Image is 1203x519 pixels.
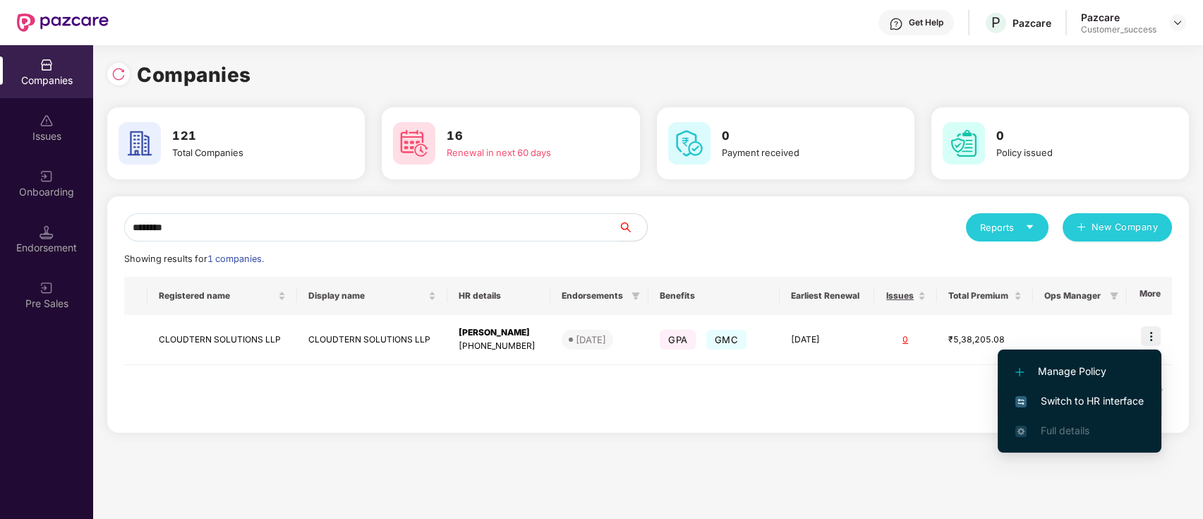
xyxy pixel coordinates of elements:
[1044,290,1104,302] span: Ops Manager
[447,145,600,160] div: Renewal in next 60 days
[1012,16,1051,30] div: Pazcare
[393,122,435,165] img: svg+xml;base64,PHN2ZyB4bWxucz0iaHR0cDovL3d3dy53My5vcmcvMjAwMC9zdmciIHdpZHRoPSI2MCIgaGVpZ2h0PSI2MC...
[668,122,711,165] img: svg+xml;base64,PHN2ZyB4bWxucz0iaHR0cDovL3d3dy53My5vcmcvMjAwMC9zdmciIHdpZHRoPSI2MCIgaGVpZ2h0PSI2MC...
[618,222,647,233] span: search
[1025,222,1034,232] span: caret-down
[618,213,648,241] button: search
[937,277,1034,315] th: Total Premium
[885,290,915,302] span: Issues
[1172,17,1183,28] img: svg+xml;base64,PHN2ZyBpZD0iRHJvcGRvd24tMzJ4MzIiIHhtbG5zPSJodHRwOi8vd3d3LnczLm9yZy8yMDAwL3N2ZyIgd2...
[576,333,606,347] div: [DATE]
[648,277,780,315] th: Benefits
[447,277,550,315] th: HR details
[943,122,985,165] img: svg+xml;base64,PHN2ZyB4bWxucz0iaHR0cDovL3d3dy53My5vcmcvMjAwMC9zdmciIHdpZHRoPSI2MCIgaGVpZ2h0PSI2MC...
[1063,213,1172,241] button: plusNew Company
[948,333,1022,347] div: ₹5,38,205.08
[119,122,161,165] img: svg+xml;base64,PHN2ZyB4bWxucz0iaHR0cDovL3d3dy53My5vcmcvMjAwMC9zdmciIHdpZHRoPSI2MCIgaGVpZ2h0PSI2MC...
[459,326,539,340] div: [PERSON_NAME]
[297,277,447,315] th: Display name
[1015,393,1144,409] span: Switch to HR interface
[159,290,275,302] span: Registered name
[706,330,746,350] span: GMC
[172,127,325,145] h3: 121
[147,315,297,365] td: CLOUDTERN SOLUTIONS LLP
[447,127,600,145] h3: 16
[111,67,126,81] img: svg+xml;base64,PHN2ZyBpZD0iUmVsb2FkLTMyeDMyIiB4bWxucz0iaHR0cDovL3d3dy53My5vcmcvMjAwMC9zdmciIHdpZH...
[172,145,325,160] div: Total Companies
[948,290,1012,302] span: Total Premium
[991,14,1001,31] span: P
[909,17,943,28] div: Get Help
[308,290,425,302] span: Display name
[137,59,251,90] h1: Companies
[1015,368,1024,376] img: svg+xml;base64,PHN2ZyB4bWxucz0iaHR0cDovL3d3dy53My5vcmcvMjAwMC9zdmciIHdpZHRoPSIxMi4yMDEiIGhlaWdodD...
[631,292,640,300] span: filter
[1081,11,1156,24] div: Pazcare
[980,220,1034,234] div: Reports
[996,127,1149,145] h3: 0
[297,315,447,365] td: CLOUDTERN SOLUTIONS LLP
[40,169,54,184] img: svg+xml;base64,PHN2ZyB3aWR0aD0iMjAiIGhlaWdodD0iMjAiIHZpZXdCb3g9IjAgMCAyMCAyMCIgZmlsbD0ibm9uZSIgeG...
[40,225,54,239] img: svg+xml;base64,PHN2ZyB3aWR0aD0iMTQuNSIgaGVpZ2h0PSIxNC41IiB2aWV3Qm94PSIwIDAgMTYgMTYiIGZpbGw9Im5vbm...
[17,13,109,32] img: New Pazcare Logo
[722,145,875,160] div: Payment received
[147,277,297,315] th: Registered name
[1110,292,1118,300] span: filter
[459,340,539,353] div: [PHONE_NUMBER]
[40,114,54,128] img: svg+xml;base64,PHN2ZyBpZD0iSXNzdWVzX2Rpc2FibGVkIiB4bWxucz0iaHR0cDovL3d3dy53My5vcmcvMjAwMC9zdmciIH...
[629,287,643,304] span: filter
[874,277,937,315] th: Issues
[1081,24,1156,35] div: Customer_success
[207,253,264,264] span: 1 companies.
[1041,424,1089,436] span: Full details
[780,315,874,365] td: [DATE]
[722,127,875,145] h3: 0
[885,333,926,347] div: 0
[562,290,627,302] span: Endorsements
[1127,277,1172,315] th: More
[660,330,696,350] span: GPA
[1077,222,1086,234] span: plus
[40,281,54,295] img: svg+xml;base64,PHN2ZyB3aWR0aD0iMjAiIGhlaWdodD0iMjAiIHZpZXdCb3g9IjAgMCAyMCAyMCIgZmlsbD0ibm9uZSIgeG...
[1015,364,1144,379] span: Manage Policy
[124,253,264,264] span: Showing results for
[1107,287,1121,304] span: filter
[1015,396,1027,407] img: svg+xml;base64,PHN2ZyB4bWxucz0iaHR0cDovL3d3dy53My5vcmcvMjAwMC9zdmciIHdpZHRoPSIxNiIgaGVpZ2h0PSIxNi...
[1092,220,1159,234] span: New Company
[780,277,874,315] th: Earliest Renewal
[1141,326,1161,346] img: icon
[1015,426,1027,437] img: svg+xml;base64,PHN2ZyB4bWxucz0iaHR0cDovL3d3dy53My5vcmcvMjAwMC9zdmciIHdpZHRoPSIxNi4zNjMiIGhlaWdodD...
[996,145,1149,160] div: Policy issued
[889,17,903,31] img: svg+xml;base64,PHN2ZyBpZD0iSGVscC0zMngzMiIgeG1sbnM9Imh0dHA6Ly93d3cudzMub3JnLzIwMDAvc3ZnIiB3aWR0aD...
[40,58,54,72] img: svg+xml;base64,PHN2ZyBpZD0iQ29tcGFuaWVzIiB4bWxucz0iaHR0cDovL3d3dy53My5vcmcvMjAwMC9zdmciIHdpZHRoPS...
